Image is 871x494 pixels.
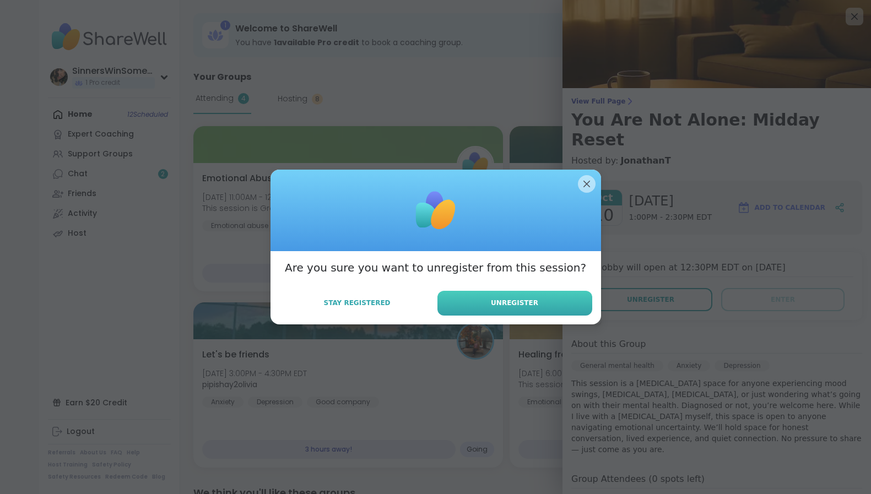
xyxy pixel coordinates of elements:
button: Stay Registered [279,291,435,314]
button: Unregister [437,291,592,316]
h3: Are you sure you want to unregister from this session? [285,260,586,275]
span: Stay Registered [323,298,390,308]
img: ShareWell Logomark [408,183,463,238]
span: Unregister [491,298,538,308]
